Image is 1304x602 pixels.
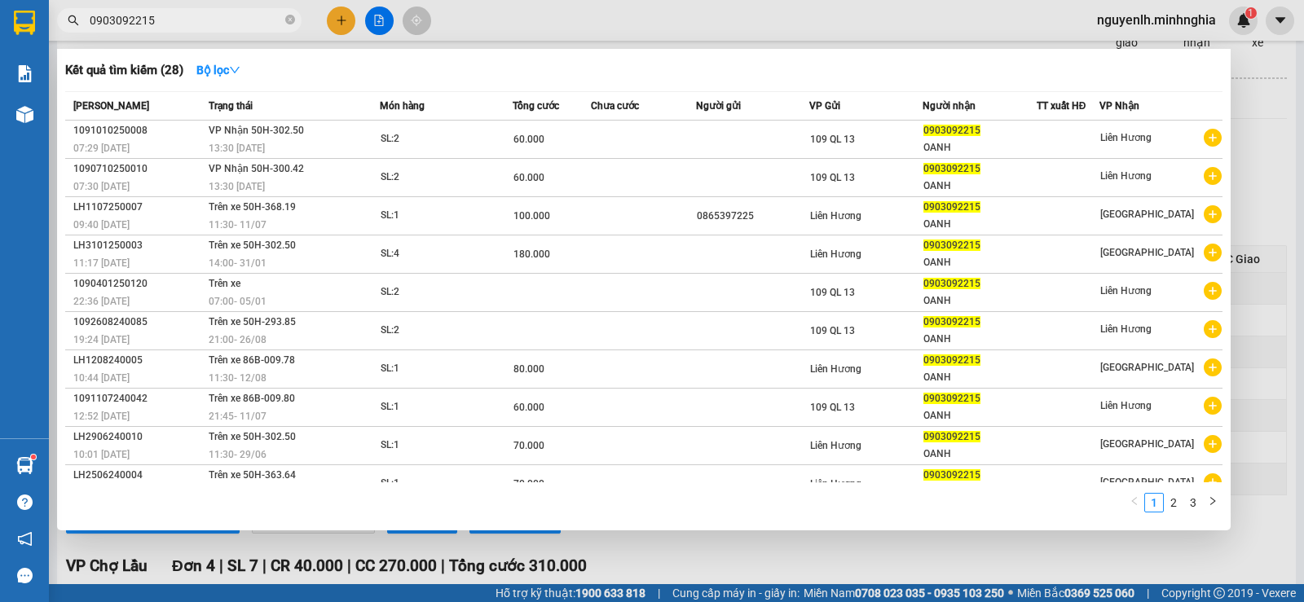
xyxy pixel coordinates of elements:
span: 21:45 - 11/07 [209,411,267,422]
span: 0903092215 [923,393,980,404]
span: left [1130,496,1139,506]
span: 109 QL 13 [810,172,855,183]
div: SL: 2 [381,169,503,187]
div: OANH [923,178,1035,195]
div: OANH [923,139,1035,156]
span: 21:00 - 26/08 [209,334,267,345]
span: plus-circle [1204,167,1222,185]
div: SL: 4 [381,245,503,263]
span: 0903092215 [923,201,980,213]
button: Bộ lọcdown [183,57,253,83]
span: 80.000 [513,363,544,375]
span: Liên Hương [810,478,861,490]
span: 13:30 [DATE] [209,181,265,192]
span: 0903092215 [923,354,980,366]
span: 19:24 [DATE] [73,334,130,345]
span: Liên Hương [1100,400,1152,411]
sup: 1 [31,455,36,459]
span: Liên Hương [810,210,861,222]
span: Trên xe [209,278,240,289]
div: 1092608240085 [73,314,204,331]
span: [GEOGRAPHIC_DATA] [1100,477,1194,488]
div: LH1208240005 [73,352,204,369]
span: 109 QL 13 [810,402,855,413]
span: Liên Hương [1100,170,1152,182]
span: plus-circle [1204,435,1222,453]
div: 1091010250008 [73,122,204,139]
span: 70.000 [513,478,544,490]
span: Trên xe 50H-363.64 [209,469,296,481]
div: SL: 1 [381,207,503,225]
span: 13:30 [DATE] [209,143,265,154]
div: LH1107250007 [73,199,204,216]
li: 1 [1144,493,1164,512]
span: 07:00 - 05/01 [209,296,267,307]
div: SL: 2 [381,283,503,301]
div: OANH [923,254,1035,271]
span: 60.000 [513,134,544,145]
span: Người nhận [923,100,976,112]
span: Liên Hương [810,440,861,451]
div: OANH [923,369,1035,386]
span: right [1208,496,1218,506]
div: LH2506240004 [73,467,204,484]
div: SL: 1 [381,360,503,378]
span: close-circle [285,15,295,24]
span: plus-circle [1204,282,1222,300]
span: 10:44 [DATE] [73,372,130,384]
span: Chưa cước [591,100,639,112]
span: 60.000 [513,402,544,413]
span: close-circle [285,13,295,29]
span: Liên Hương [1100,323,1152,335]
span: plus-circle [1204,244,1222,261]
span: VP Nhận [1099,100,1139,112]
h3: Kết quả tìm kiếm ( 28 ) [65,62,183,79]
span: plus-circle [1204,473,1222,491]
span: [GEOGRAPHIC_DATA] [1100,209,1194,220]
span: Trên xe 50H-368.19 [209,201,296,213]
span: Liên Hương [1100,132,1152,143]
span: VP Nhận 50H-302.50 [209,125,304,136]
span: 0903092215 [923,239,980,251]
span: 11:30 - 11/07 [209,219,267,231]
span: Trên xe 86B-009.78 [209,354,295,366]
span: plus-circle [1204,205,1222,223]
span: Liên Hương [810,248,861,260]
span: 10:01 [DATE] [73,449,130,460]
span: [GEOGRAPHIC_DATA] [1100,247,1194,258]
span: [GEOGRAPHIC_DATA] [1100,438,1194,450]
span: 22:36 [DATE] [73,296,130,307]
span: Người gửi [696,100,741,112]
span: 0903092215 [923,278,980,289]
input: Tìm tên, số ĐT hoặc mã đơn [90,11,282,29]
span: Trạng thái [209,100,253,112]
span: Trên xe 86B-009.80 [209,393,295,404]
div: 1090401250120 [73,275,204,292]
span: 11:30 - 12/08 [209,372,267,384]
button: left [1125,493,1144,512]
span: 100.000 [513,210,550,222]
span: 109 QL 13 [810,325,855,336]
li: 2 [1164,493,1183,512]
span: Liên Hương [1100,285,1152,297]
div: OANH [923,331,1035,348]
div: SL: 1 [381,437,503,455]
span: 0903092215 [923,316,980,327]
strong: Bộ lọc [196,64,240,77]
button: right [1203,493,1222,512]
span: [PERSON_NAME] [73,100,149,112]
a: 2 [1165,494,1183,512]
img: logo-vxr [14,11,35,35]
div: SL: 2 [381,130,503,148]
a: 3 [1184,494,1202,512]
span: plus-circle [1204,358,1222,376]
span: 07:29 [DATE] [73,143,130,154]
span: 12:52 [DATE] [73,411,130,422]
span: 0903092215 [923,469,980,481]
div: SL: 1 [381,398,503,416]
span: VP Gửi [809,100,840,112]
span: Trên xe 50H-302.50 [209,431,296,442]
span: 70.000 [513,440,544,451]
div: OANH [923,446,1035,463]
span: 180.000 [513,248,550,260]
